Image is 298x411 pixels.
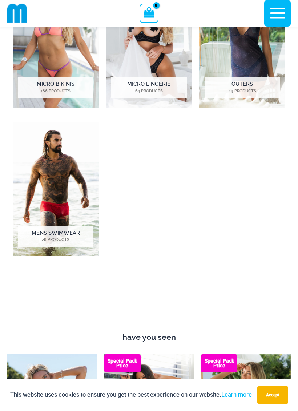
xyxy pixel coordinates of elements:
[18,77,93,98] h2: Micro Bikinis
[13,122,99,256] a: Visit product category Mens Swimwear
[111,88,186,94] mark: 64 Products
[257,386,288,404] button: Accept
[7,332,291,342] h4: have you seen
[140,4,158,23] a: View Shopping Cart, empty
[13,122,99,256] img: Mens Swimwear
[13,274,285,328] iframe: TrustedSite Certified
[18,88,93,94] mark: 186 Products
[111,77,186,98] h2: Micro Lingerie
[10,390,252,400] p: This website uses cookies to ensure you get the best experience on our website.
[7,3,27,23] img: cropped mm emblem
[104,359,141,368] b: Special Pack Price
[201,359,237,368] b: Special Pack Price
[221,391,252,398] a: Learn more
[205,77,280,98] h2: Outers
[18,226,93,246] h2: Mens Swimwear
[205,88,280,94] mark: 49 Products
[18,237,93,243] mark: 28 Products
